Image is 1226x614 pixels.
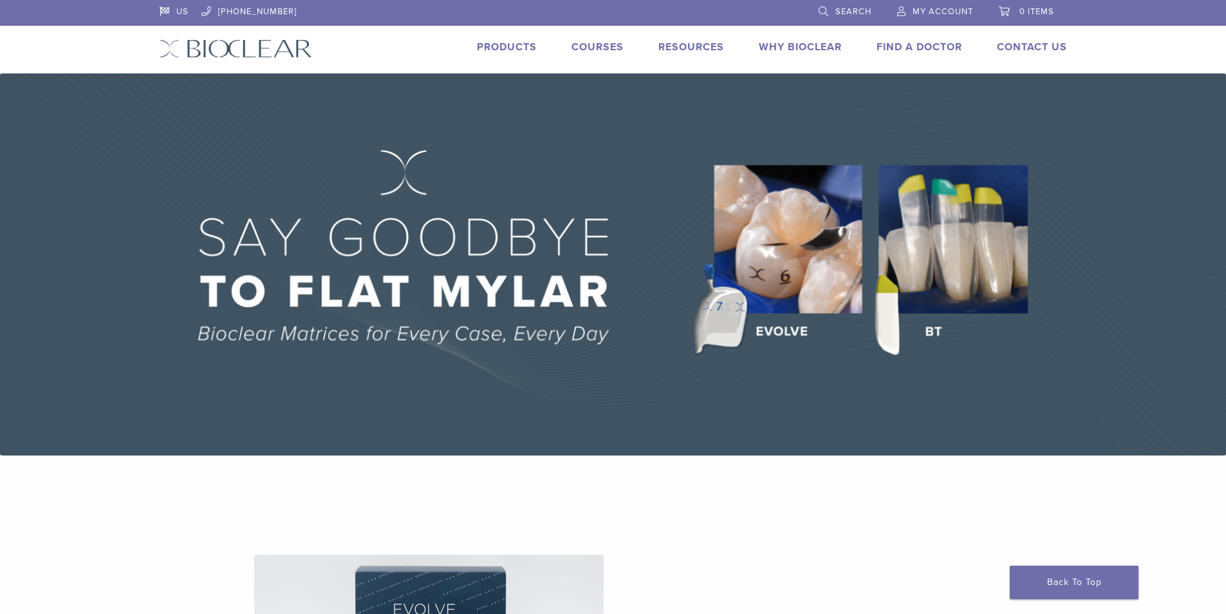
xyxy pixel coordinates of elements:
[913,6,973,17] span: My Account
[571,41,624,53] a: Courses
[1019,6,1054,17] span: 0 items
[477,41,537,53] a: Products
[997,41,1067,53] a: Contact Us
[160,39,312,58] img: Bioclear
[877,41,962,53] a: Find A Doctor
[658,41,724,53] a: Resources
[835,6,871,17] span: Search
[1010,566,1138,599] a: Back To Top
[759,41,842,53] a: Why Bioclear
